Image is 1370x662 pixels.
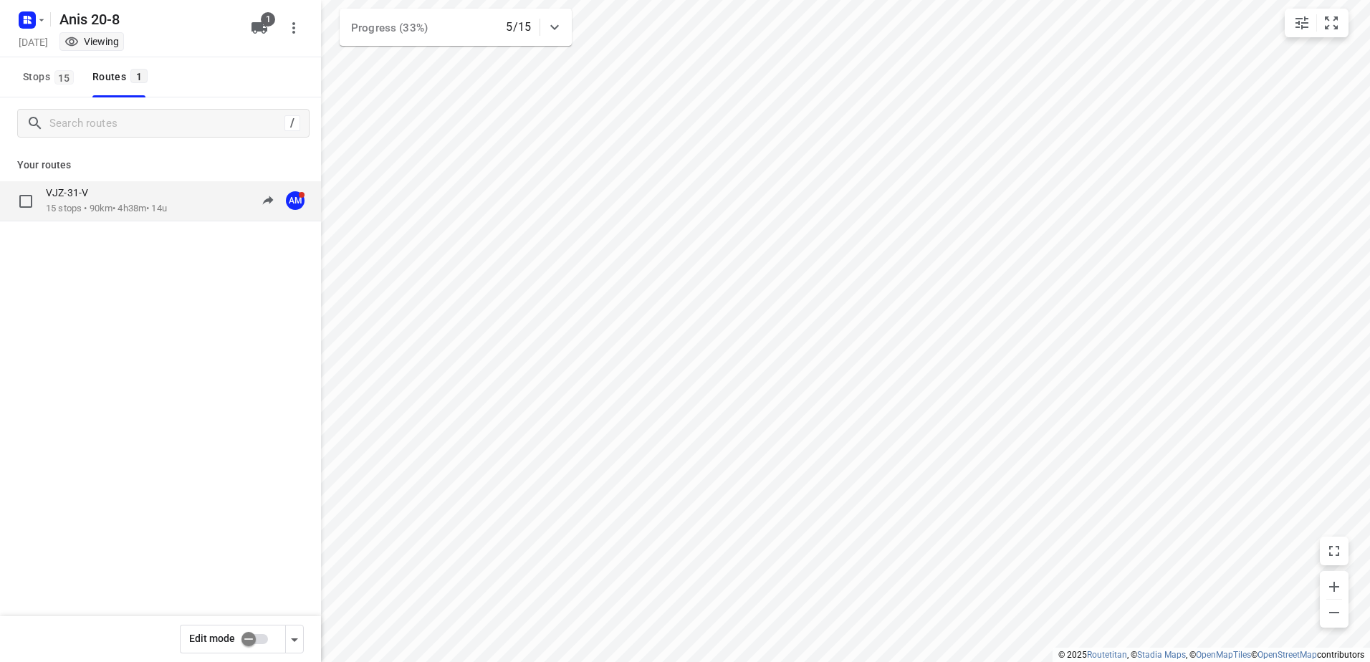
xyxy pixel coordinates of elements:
span: 1 [261,12,275,27]
p: 15 stops • 90km • 4h38m • 14u [46,202,167,216]
div: Progress (33%)5/15 [340,9,572,46]
button: Fit zoom [1317,9,1346,37]
button: 1 [245,14,274,42]
a: Routetitan [1087,650,1127,660]
button: Map settings [1288,9,1316,37]
span: Stops [23,68,78,86]
span: 15 [54,70,74,85]
div: You are currently in view mode. To make any changes, go to edit project. [64,34,119,49]
li: © 2025 , © , © © contributors [1058,650,1364,660]
div: small contained button group [1285,9,1349,37]
p: 5/15 [506,19,531,36]
span: Edit mode [189,633,235,644]
a: Stadia Maps [1137,650,1186,660]
span: Progress (33%) [351,21,428,34]
span: 1 [130,69,148,83]
a: OpenMapTiles [1196,650,1251,660]
p: Your routes [17,158,304,173]
div: / [284,115,300,131]
div: Routes [92,68,152,86]
p: VJZ-31-V [46,186,97,199]
button: More [279,14,308,42]
a: OpenStreetMap [1258,650,1317,660]
div: Driver app settings [286,630,303,648]
button: Send to driver [254,186,282,215]
span: Select [11,187,40,216]
input: Search routes [49,112,284,135]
